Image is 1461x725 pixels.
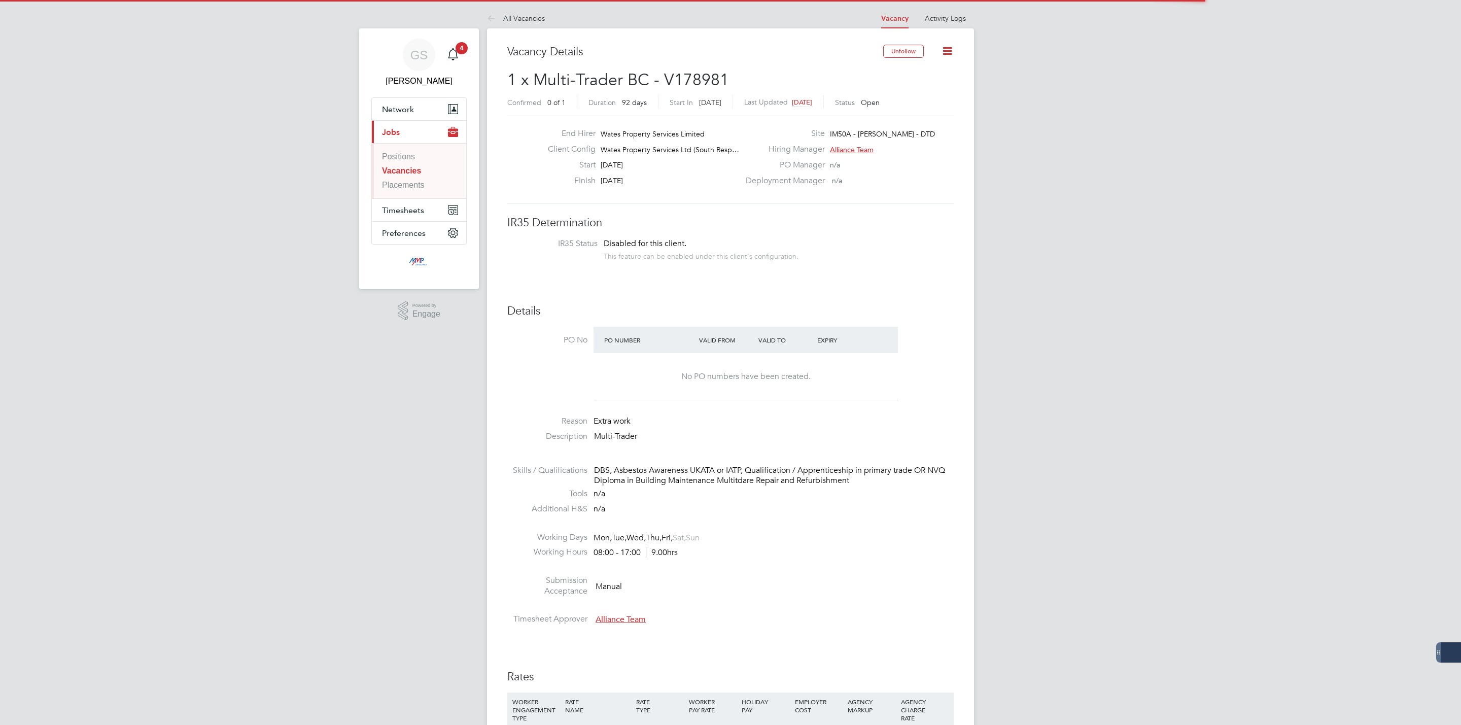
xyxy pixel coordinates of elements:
[372,143,466,198] div: Jobs
[845,693,898,719] div: AGENCY MARKUP
[588,98,616,107] label: Duration
[744,97,788,107] label: Last Updated
[832,176,842,185] span: n/a
[792,693,845,719] div: EMPLOYER COST
[372,199,466,221] button: Timesheets
[594,547,678,558] div: 08:00 - 17:00
[601,176,623,185] span: [DATE]
[622,98,647,107] span: 92 days
[594,431,954,442] p: Multi-Trader
[382,205,424,215] span: Timesheets
[740,128,825,139] label: Site
[627,533,646,543] span: Wed,
[507,45,883,59] h3: Vacancy Details
[815,331,874,349] div: Expiry
[540,128,596,139] label: End Hirer
[372,121,466,143] button: Jobs
[686,533,700,543] span: Sun
[604,249,798,261] div: This feature can be enabled under this client's configuration.
[601,129,705,139] span: Wates Property Services Limited
[697,331,756,349] div: Valid From
[382,152,415,161] a: Positions
[739,693,792,719] div: HOLIDAY PAY
[540,144,596,155] label: Client Config
[507,304,954,319] h3: Details
[540,160,596,170] label: Start
[517,238,598,249] label: IR35 Status
[601,145,739,154] span: Wates Property Services Ltd (South Resp…
[487,14,545,23] a: All Vacancies
[382,166,421,175] a: Vacancies
[861,98,880,107] span: Open
[925,14,966,23] a: Activity Logs
[604,238,686,249] span: Disabled for this client.
[507,416,587,427] label: Reason
[382,127,400,137] span: Jobs
[686,693,739,719] div: WORKER PAY RATE
[699,98,721,107] span: [DATE]
[596,581,622,591] span: Manual
[547,98,566,107] span: 0 of 1
[883,45,924,58] button: Unfollow
[443,39,463,71] a: 4
[596,614,646,625] span: Alliance Team
[507,614,587,625] label: Timesheet Approver
[410,48,428,61] span: GS
[563,693,633,719] div: RATE NAME
[507,98,541,107] label: Confirmed
[740,144,825,155] label: Hiring Manager
[540,176,596,186] label: Finish
[594,504,605,514] span: n/a
[602,331,697,349] div: PO Number
[740,160,825,170] label: PO Manager
[673,533,686,543] span: Sat,
[507,532,587,543] label: Working Days
[371,255,467,271] a: Go to home page
[507,335,587,346] label: PO No
[382,105,414,114] span: Network
[830,160,840,169] span: n/a
[507,465,587,476] label: Skills / Qualifications
[507,70,729,90] span: 1 x Multi-Trader BC - V178981
[835,98,855,107] label: Status
[634,693,686,719] div: RATE TYPE
[507,431,587,442] label: Description
[507,670,954,684] h3: Rates
[594,533,612,543] span: Mon,
[792,98,812,107] span: [DATE]
[372,98,466,120] button: Network
[382,228,426,238] span: Preferences
[646,547,678,558] span: 9.00hrs
[412,310,440,319] span: Engage
[604,371,888,382] div: No PO numbers have been created.
[756,331,815,349] div: Valid To
[594,465,954,487] div: DBS, Asbestos Awareness UKATA or IATP, Qualification / Apprenticeship in primary trade OR NVQ Dip...
[371,39,467,87] a: GS[PERSON_NAME]
[371,75,467,87] span: George Stacey
[594,489,605,499] span: n/a
[740,176,825,186] label: Deployment Manager
[507,575,587,597] label: Submission Acceptance
[601,160,623,169] span: [DATE]
[670,98,693,107] label: Start In
[359,28,479,289] nav: Main navigation
[646,533,662,543] span: Thu,
[662,533,673,543] span: Fri,
[456,42,468,54] span: 4
[830,129,935,139] span: IM50A - [PERSON_NAME] - DTD
[372,222,466,244] button: Preferences
[398,301,440,321] a: Powered byEngage
[830,145,874,154] span: Alliance Team
[507,504,587,514] label: Additional H&S
[881,14,909,23] a: Vacancy
[507,489,587,499] label: Tools
[405,255,434,271] img: mmpconsultancy-logo-retina.png
[612,533,627,543] span: Tue,
[507,547,587,558] label: Working Hours
[594,416,631,426] span: Extra work
[412,301,440,310] span: Powered by
[382,181,425,189] a: Placements
[507,216,954,230] h3: IR35 Determination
